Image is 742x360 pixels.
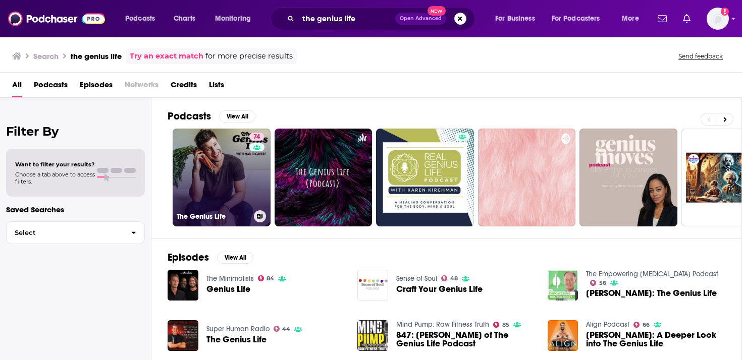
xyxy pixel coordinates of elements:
a: The Empowering Neurologist Podcast [586,270,718,278]
span: Charts [174,12,195,26]
span: 48 [450,276,458,281]
button: Send feedback [675,52,726,61]
button: Open AdvancedNew [395,13,446,25]
button: open menu [488,11,548,27]
img: Podchaser - Follow, Share and Rate Podcasts [8,9,105,28]
span: Monitoring [215,12,251,26]
a: 847: Max Lugavere of The Genius Life Podcast [396,331,536,348]
a: Sense of Soul [396,274,437,283]
a: Craft Your Genius Life [396,285,483,293]
a: 56 [590,280,606,286]
span: 847: [PERSON_NAME] of The Genius Life Podcast [396,331,536,348]
span: [PERSON_NAME]: A Deeper Look into The Genius Life [586,331,725,348]
img: The Genius Life [168,320,198,351]
span: 66 [643,323,650,327]
span: Open Advanced [400,16,442,21]
img: Max Lugavere: The Genius Life [548,270,578,301]
a: 44 [274,326,291,332]
p: Saved Searches [6,205,145,214]
button: Select [6,221,145,244]
button: Show profile menu [707,8,729,30]
h2: Podcasts [168,110,211,123]
h2: Episodes [168,251,209,264]
a: Lists [209,77,224,97]
span: [PERSON_NAME]: The Genius Life [586,289,717,297]
span: For Podcasters [552,12,600,26]
span: for more precise results [205,50,293,62]
a: Podcasts [34,77,68,97]
input: Search podcasts, credits, & more... [298,11,395,27]
a: 85 [493,322,509,328]
button: open menu [615,11,652,27]
img: Craft Your Genius Life [357,270,388,301]
a: Credits [171,77,197,97]
h3: the genius life [71,51,122,61]
a: Mind Pump: Raw Fitness Truth [396,320,489,329]
span: 74 [253,132,260,142]
a: Align Podcast [586,320,629,329]
span: 85 [502,323,509,327]
svg: Add a profile image [721,8,729,16]
a: 66 [633,322,650,328]
span: Select [7,229,123,236]
a: Charts [167,11,201,27]
img: 847: Max Lugavere of The Genius Life Podcast [357,320,388,351]
div: Search podcasts, credits, & more... [280,7,485,30]
button: View All [217,252,253,264]
button: View All [219,110,255,123]
a: Genius Life [206,285,250,293]
a: Super Human Radio [206,325,270,333]
img: User Profile [707,8,729,30]
a: 84 [258,275,275,281]
a: EpisodesView All [168,251,253,264]
button: open menu [118,11,168,27]
span: 56 [599,281,606,285]
a: All [12,77,22,97]
a: Show notifications dropdown [679,10,695,27]
a: Max Lugavere: The Genius Life [586,289,717,297]
a: PodcastsView All [168,110,255,123]
span: Podcasts [125,12,155,26]
span: Logged in as autumncomm [707,8,729,30]
button: open menu [545,11,615,27]
a: Max Lugavere: A Deeper Look into The Genius Life [586,331,725,348]
span: New [428,6,446,16]
span: 84 [267,276,274,281]
h3: The Genius Life [177,212,250,221]
span: Want to filter your results? [15,161,95,168]
span: More [622,12,639,26]
a: Try an exact match [130,50,203,62]
a: Episodes [80,77,113,97]
span: Choose a tab above to access filters. [15,171,95,185]
a: Show notifications dropdown [654,10,671,27]
a: 74 [249,133,264,141]
span: For Business [495,12,535,26]
a: 74The Genius Life [173,129,271,226]
h2: Filter By [6,124,145,139]
h3: Search [33,51,59,61]
button: open menu [208,11,264,27]
span: 44 [282,327,290,331]
a: The Minimalists [206,274,254,283]
img: Max Lugavere: A Deeper Look into The Genius Life [548,320,578,351]
a: The Genius Life [206,335,267,344]
span: Networks [125,77,158,97]
a: 48 [441,275,458,281]
img: Genius Life [168,270,198,301]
